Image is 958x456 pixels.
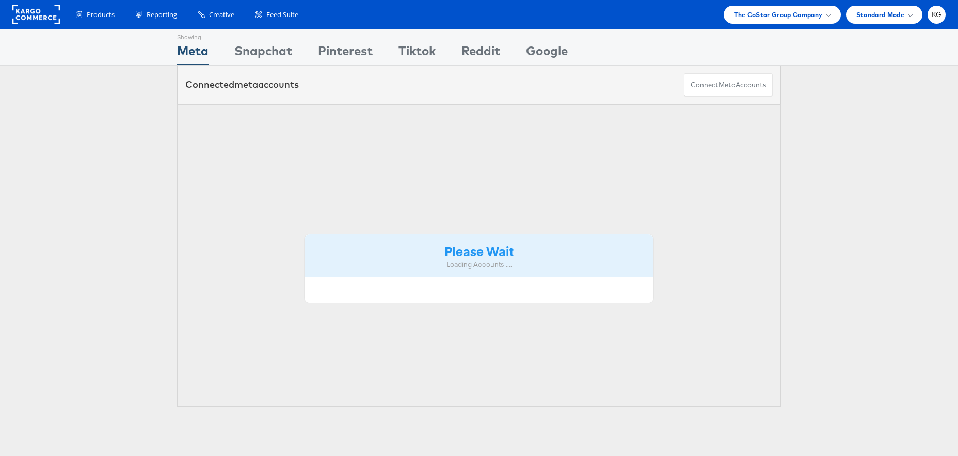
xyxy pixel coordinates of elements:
span: KG [932,11,942,18]
span: meta [234,78,258,90]
span: Creative [209,10,234,20]
span: Feed Suite [266,10,298,20]
div: Pinterest [318,42,373,65]
span: The CoStar Group Company [734,9,822,20]
span: Reporting [147,10,177,20]
div: Google [526,42,568,65]
strong: Please Wait [444,242,514,259]
div: Showing [177,29,209,42]
span: meta [718,80,736,90]
div: Reddit [461,42,500,65]
div: Tiktok [398,42,436,65]
span: Standard Mode [856,9,904,20]
button: ConnectmetaAccounts [684,73,773,97]
div: Loading Accounts .... [312,260,646,270]
div: Connected accounts [185,78,299,91]
div: Meta [177,42,209,65]
div: Snapchat [234,42,292,65]
span: Products [87,10,115,20]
